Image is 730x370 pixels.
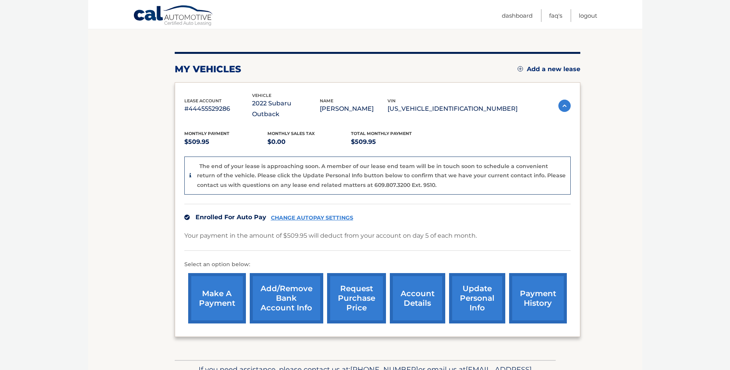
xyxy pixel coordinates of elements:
[518,65,580,73] a: Add a new lease
[351,137,434,147] p: $509.95
[320,98,333,103] span: name
[252,98,320,120] p: 2022 Subaru Outback
[184,98,222,103] span: lease account
[271,215,353,221] a: CHANGE AUTOPAY SETTINGS
[502,9,533,22] a: Dashboard
[184,131,229,136] span: Monthly Payment
[133,5,214,27] a: Cal Automotive
[509,273,567,323] a: payment history
[184,215,190,220] img: check.svg
[327,273,386,323] a: request purchase price
[579,9,597,22] a: Logout
[390,273,445,323] a: account details
[518,66,523,72] img: add.svg
[175,63,241,75] h2: my vehicles
[188,273,246,323] a: make a payment
[449,273,505,323] a: update personal info
[184,137,268,147] p: $509.95
[558,100,571,112] img: accordion-active.svg
[549,9,562,22] a: FAQ's
[184,260,571,269] p: Select an option below:
[388,98,396,103] span: vin
[351,131,412,136] span: Total Monthly Payment
[184,230,477,241] p: Your payment in the amount of $509.95 will deduct from your account on day 5 of each month.
[388,103,518,114] p: [US_VEHICLE_IDENTIFICATION_NUMBER]
[267,131,315,136] span: Monthly sales Tax
[195,213,266,221] span: Enrolled For Auto Pay
[184,103,252,114] p: #44455529286
[250,273,323,323] a: Add/Remove bank account info
[320,103,388,114] p: [PERSON_NAME]
[197,163,566,188] p: The end of your lease is approaching soon. A member of our lease end team will be in touch soon t...
[267,137,351,147] p: $0.00
[252,93,271,98] span: vehicle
